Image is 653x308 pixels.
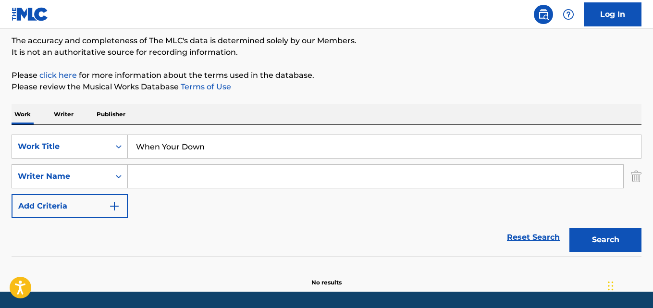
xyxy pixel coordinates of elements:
[538,9,549,20] img: search
[502,227,565,248] a: Reset Search
[12,47,641,58] p: It is not an authoritative source for recording information.
[631,164,641,188] img: Delete Criterion
[12,81,641,93] p: Please review the Musical Works Database
[559,5,578,24] div: Help
[569,228,641,252] button: Search
[12,135,641,257] form: Search Form
[179,82,231,91] a: Terms of Use
[605,262,653,308] iframe: Chat Widget
[608,271,614,300] div: Drag
[18,141,104,152] div: Work Title
[311,267,342,287] p: No results
[12,70,641,81] p: Please for more information about the terms used in the database.
[109,200,120,212] img: 9d2ae6d4665cec9f34b9.svg
[12,7,49,21] img: MLC Logo
[12,194,128,218] button: Add Criteria
[563,9,574,20] img: help
[18,171,104,182] div: Writer Name
[39,71,77,80] a: click here
[94,104,128,124] p: Publisher
[12,35,641,47] p: The accuracy and completeness of The MLC's data is determined solely by our Members.
[584,2,641,26] a: Log In
[51,104,76,124] p: Writer
[12,104,34,124] p: Work
[534,5,553,24] a: Public Search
